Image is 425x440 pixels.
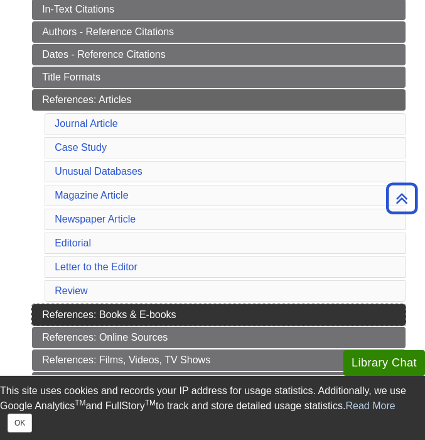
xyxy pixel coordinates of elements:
a: Dates - Reference Citations [32,44,406,65]
a: References: Films, Videos, TV Shows [32,349,406,371]
a: Title Formats [32,67,406,88]
button: Library Chat [343,350,425,376]
a: Case Study [55,142,107,153]
a: Letter to the Editor [55,261,137,272]
a: Editorial [55,238,91,248]
sup: TM [145,399,156,407]
a: Review [55,285,87,296]
a: References: Books & E-books [32,304,406,326]
a: Unusual Databases [55,166,143,177]
sup: TM [75,399,85,407]
a: References: Articles [32,89,406,111]
a: Newspaper Article [55,214,136,224]
a: References: Online Sources [32,327,406,348]
a: References: Social Media [32,372,406,393]
a: Authors - Reference Citations [32,21,406,43]
a: Read More [346,400,395,411]
a: Journal Article [55,118,118,129]
a: Back to Top [382,190,422,207]
button: Close [8,414,32,432]
a: Magazine Article [55,190,128,201]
